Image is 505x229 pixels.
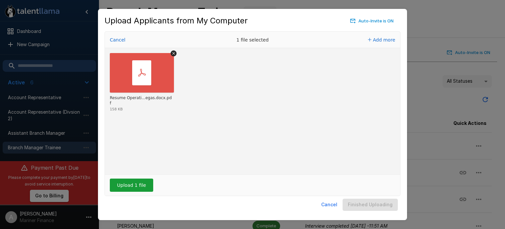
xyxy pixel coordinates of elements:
span: Add more [373,37,395,43]
div: Resume Operations Analyst - Emiliano Villegas.docx.pdf [110,96,172,106]
button: Cancel [108,35,127,44]
div: Uppy Dashboard [105,31,400,196]
button: Auto-Invite is ON [349,16,395,26]
h5: Upload Applicants from My Computer [105,15,248,26]
div: 1 file selected [203,32,302,48]
button: Upload 1 file [110,179,153,192]
button: Cancel [319,199,340,211]
div: 158 KB [110,107,123,111]
button: Add more files [365,35,398,44]
button: Remove file [171,50,177,56]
